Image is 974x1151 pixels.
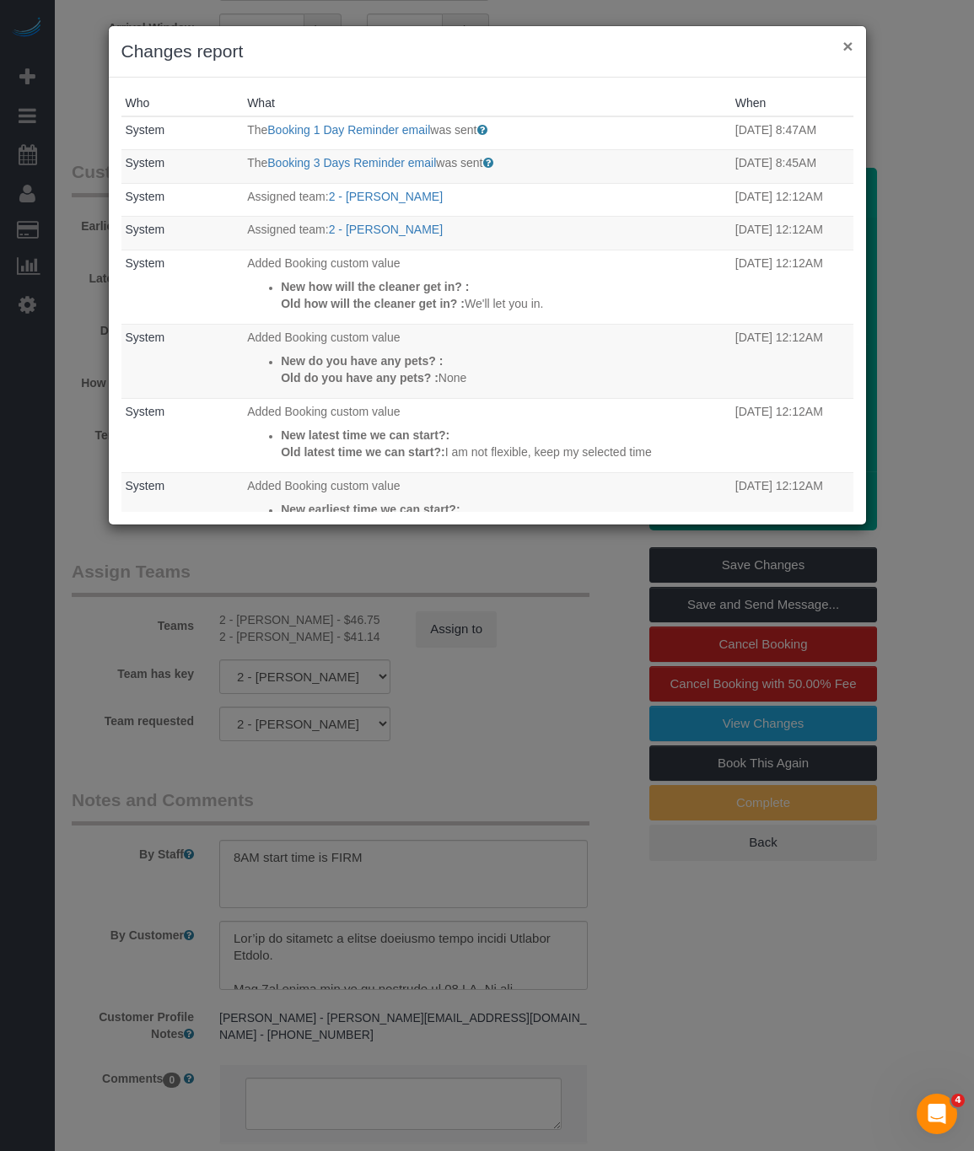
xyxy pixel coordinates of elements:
strong: New do you have any pets? : [281,354,443,368]
iframe: Intercom live chat [917,1094,957,1134]
a: System [126,223,165,236]
strong: New earliest time we can start?: [281,503,460,516]
a: System [126,123,165,137]
span: Added Booking custom value [247,256,400,270]
p: I am not flexible, keep my selected time [281,444,727,460]
td: Who [121,398,244,472]
a: System [126,405,165,418]
td: When [731,398,853,472]
td: What [243,472,731,546]
td: When [731,217,853,250]
span: Added Booking custom value [247,479,400,492]
span: Added Booking custom value [247,331,400,344]
a: System [126,256,165,270]
span: was sent [430,123,476,137]
td: When [731,150,853,184]
td: What [243,250,731,324]
a: System [126,156,165,169]
span: Assigned team: [247,223,329,236]
h3: Changes report [121,39,853,64]
td: Who [121,116,244,150]
strong: Old do you have any pets? : [281,371,439,385]
span: The [247,156,267,169]
strong: Old how will the cleaner get in? : [281,297,465,310]
p: None [281,369,727,386]
td: When [731,472,853,546]
td: When [731,183,853,217]
td: When [731,250,853,324]
span: Assigned team: [247,190,329,203]
td: What [243,398,731,472]
strong: New latest time we can start?: [281,428,449,442]
strong: New how will the cleaner get in? : [281,280,469,293]
td: Who [121,472,244,546]
a: Booking 1 Day Reminder email [267,123,430,137]
sui-modal: Changes report [109,26,866,524]
th: What [243,90,731,116]
a: Booking 3 Days Reminder email [267,156,436,169]
td: What [243,183,731,217]
td: Who [121,250,244,324]
a: System [126,331,165,344]
td: Who [121,217,244,250]
button: × [842,37,853,55]
span: Added Booking custom value [247,405,400,418]
span: was sent [436,156,482,169]
th: Who [121,90,244,116]
td: When [731,116,853,150]
td: Who [121,150,244,184]
a: 2 - [PERSON_NAME] [329,190,443,203]
td: Who [121,324,244,398]
span: The [247,123,267,137]
td: What [243,217,731,250]
th: When [731,90,853,116]
a: System [126,190,165,203]
td: Who [121,183,244,217]
a: System [126,479,165,492]
span: 4 [951,1094,965,1107]
td: When [731,324,853,398]
p: We'll let you in. [281,295,727,312]
a: 2 - [PERSON_NAME] [329,223,443,236]
td: What [243,116,731,150]
td: What [243,324,731,398]
td: What [243,150,731,184]
strong: Old latest time we can start?: [281,445,445,459]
